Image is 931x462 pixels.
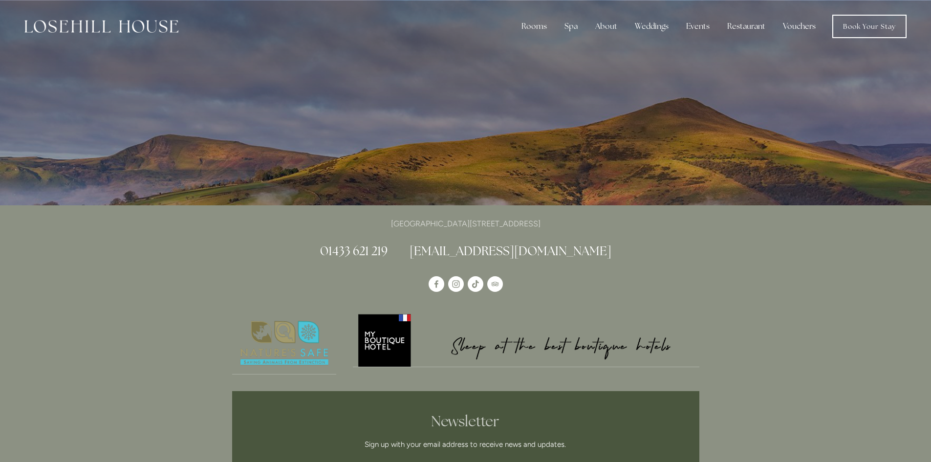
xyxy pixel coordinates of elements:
[468,276,483,292] a: TikTok
[832,15,907,38] a: Book Your Stay
[285,439,646,450] p: Sign up with your email address to receive news and updates.
[627,17,676,36] div: Weddings
[487,276,503,292] a: TripAdvisor
[320,243,388,259] a: 01433 621 219
[448,276,464,292] a: Instagram
[232,312,337,374] a: Nature's Safe - Logo
[232,217,699,230] p: [GEOGRAPHIC_DATA][STREET_ADDRESS]
[353,312,699,367] img: My Boutique Hotel - Logo
[775,17,823,36] a: Vouchers
[678,17,717,36] div: Events
[514,17,555,36] div: Rooms
[24,20,178,33] img: Losehill House
[719,17,773,36] div: Restaurant
[410,243,611,259] a: [EMAIL_ADDRESS][DOMAIN_NAME]
[587,17,625,36] div: About
[429,276,444,292] a: Losehill House Hotel & Spa
[232,312,337,374] img: Nature's Safe - Logo
[285,413,646,430] h2: Newsletter
[557,17,585,36] div: Spa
